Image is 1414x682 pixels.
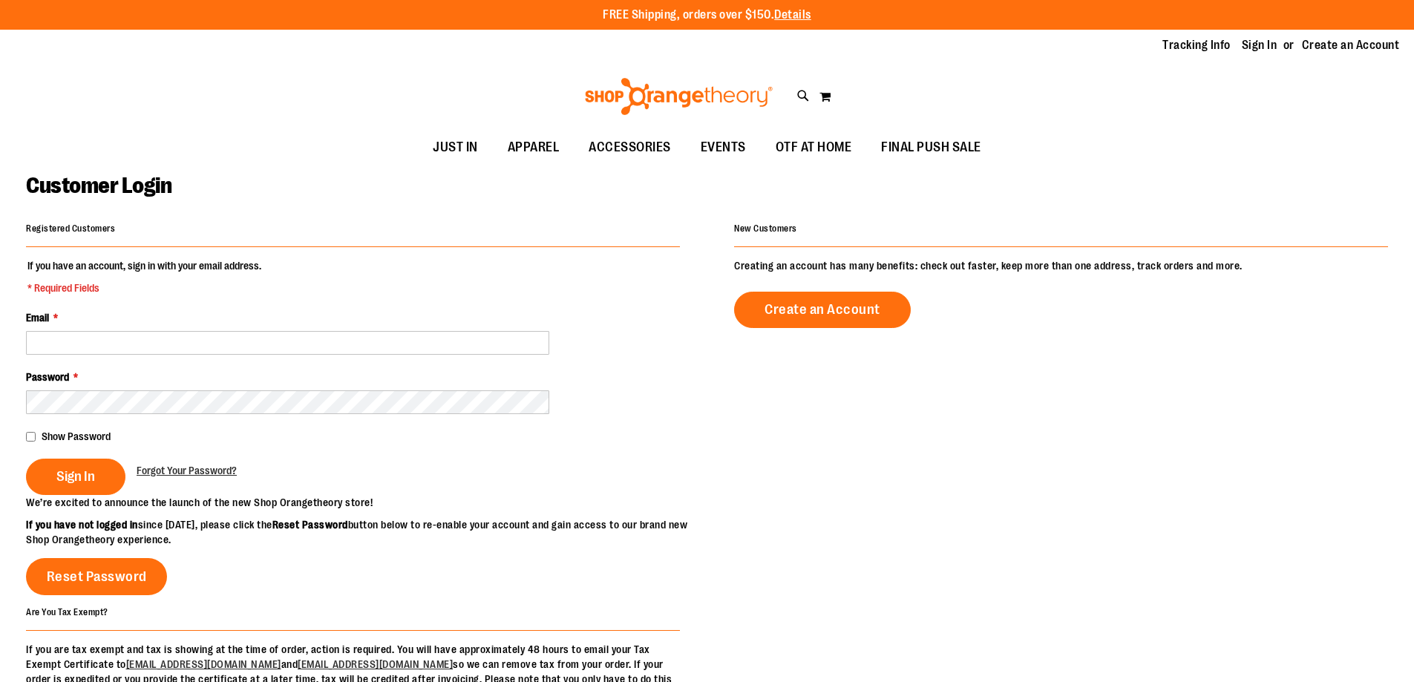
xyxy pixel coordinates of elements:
[26,223,115,234] strong: Registered Customers
[26,558,167,595] a: Reset Password
[26,258,263,295] legend: If you have an account, sign in with your email address.
[574,131,686,165] a: ACCESSORIES
[418,131,493,165] a: JUST IN
[26,606,108,617] strong: Are You Tax Exempt?
[26,459,125,495] button: Sign In
[866,131,996,165] a: FINAL PUSH SALE
[734,223,797,234] strong: New Customers
[734,292,911,328] a: Create an Account
[433,131,478,164] span: JUST IN
[126,658,281,670] a: [EMAIL_ADDRESS][DOMAIN_NAME]
[583,78,775,115] img: Shop Orangetheory
[881,131,981,164] span: FINAL PUSH SALE
[1242,37,1277,53] a: Sign In
[589,131,671,164] span: ACCESSORIES
[137,463,237,478] a: Forgot Your Password?
[701,131,746,164] span: EVENTS
[686,131,761,165] a: EVENTS
[26,371,69,383] span: Password
[26,517,707,547] p: since [DATE], please click the button below to re-enable your account and gain access to our bran...
[776,131,852,164] span: OTF AT HOME
[603,7,811,24] p: FREE Shipping, orders over $150.
[47,568,147,585] span: Reset Password
[765,301,880,318] span: Create an Account
[26,519,138,531] strong: If you have not logged in
[27,281,261,295] span: * Required Fields
[774,8,811,22] a: Details
[298,658,453,670] a: [EMAIL_ADDRESS][DOMAIN_NAME]
[508,131,560,164] span: APPAREL
[1302,37,1400,53] a: Create an Account
[1162,37,1231,53] a: Tracking Info
[26,173,171,198] span: Customer Login
[26,495,707,510] p: We’re excited to announce the launch of the new Shop Orangetheory store!
[26,312,49,324] span: Email
[137,465,237,476] span: Forgot Your Password?
[272,519,348,531] strong: Reset Password
[734,258,1388,273] p: Creating an account has many benefits: check out faster, keep more than one address, track orders...
[42,430,111,442] span: Show Password
[761,131,867,165] a: OTF AT HOME
[56,468,95,485] span: Sign In
[493,131,575,165] a: APPAREL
